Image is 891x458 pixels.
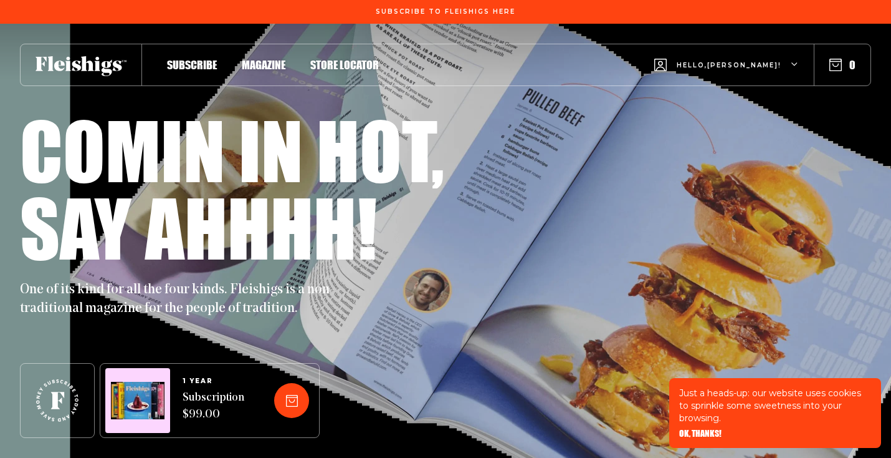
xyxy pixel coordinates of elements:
[679,429,722,438] button: OK, THANKS!
[183,378,244,424] a: 1 YEARSubscription $99.00
[167,58,217,72] span: Subscribe
[20,111,444,188] h1: Comin in hot,
[242,56,285,73] a: Magazine
[679,387,871,424] p: Just a heads-up: our website uses cookies to sprinkle some sweetness into your browsing.
[20,188,377,266] h1: Say ahhhh!
[183,390,244,424] span: Subscription $99.00
[373,8,518,14] a: Subscribe To Fleishigs Here
[20,281,344,318] p: One of its kind for all the four kinds. Fleishigs is a non-traditional magazine for the people of...
[677,61,781,90] span: Hello, [PERSON_NAME] !
[310,58,379,72] span: Store locator
[310,56,379,73] a: Store locator
[829,58,855,72] button: 0
[111,382,164,420] img: Magazines image
[167,56,217,73] a: Subscribe
[242,58,285,72] span: Magazine
[654,41,799,90] button: Hello,[PERSON_NAME]!
[376,8,515,16] span: Subscribe To Fleishigs Here
[183,378,244,385] span: 1 YEAR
